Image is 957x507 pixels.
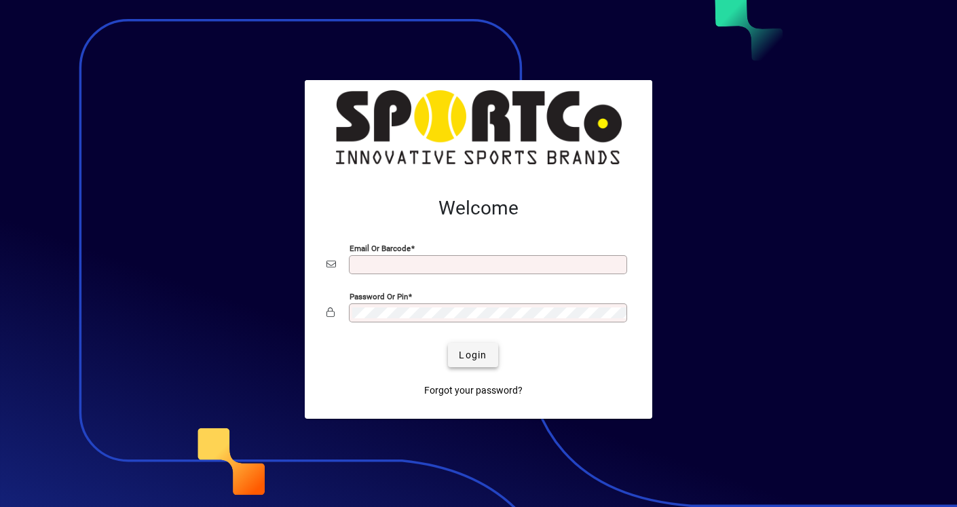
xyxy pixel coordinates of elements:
button: Login [448,343,498,367]
a: Forgot your password? [419,378,528,402]
span: Login [459,348,487,362]
h2: Welcome [326,197,631,220]
mat-label: Password or Pin [350,292,408,301]
mat-label: Email or Barcode [350,244,411,253]
span: Forgot your password? [424,383,523,398]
